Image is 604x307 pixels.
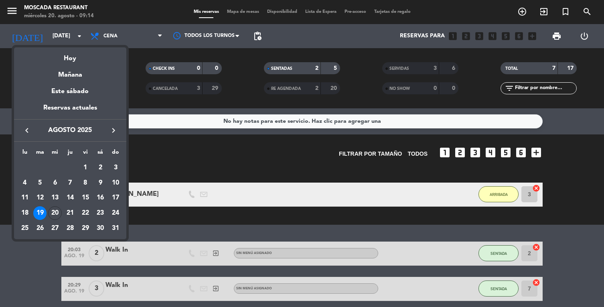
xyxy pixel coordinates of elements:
td: 13 de agosto de 2025 [47,191,63,206]
div: 26 [33,222,47,235]
td: 4 de agosto de 2025 [17,175,32,191]
div: 28 [63,222,77,235]
td: 31 de agosto de 2025 [108,221,123,236]
td: 2 de agosto de 2025 [93,160,108,175]
th: jueves [63,148,78,160]
div: 20 [48,206,62,220]
th: sábado [93,148,108,160]
td: 30 de agosto de 2025 [93,221,108,236]
div: 6 [48,176,62,190]
th: viernes [78,148,93,160]
div: 11 [18,191,32,205]
div: 10 [109,176,122,190]
div: 22 [79,206,92,220]
div: 30 [93,222,107,235]
th: domingo [108,148,123,160]
i: keyboard_arrow_left [22,126,32,135]
div: Este sábado [14,80,126,103]
div: 9 [93,176,107,190]
div: 24 [109,206,122,220]
td: 5 de agosto de 2025 [32,175,48,191]
div: 31 [109,222,122,235]
div: 1 [79,161,92,175]
div: 4 [18,176,32,190]
div: 8 [79,176,92,190]
i: keyboard_arrow_right [109,126,118,135]
div: Reservas actuales [14,103,126,119]
span: agosto 2025 [34,125,106,136]
td: 1 de agosto de 2025 [78,160,93,175]
td: 26 de agosto de 2025 [32,221,48,236]
td: 23 de agosto de 2025 [93,205,108,221]
td: 9 de agosto de 2025 [93,175,108,191]
div: 16 [93,191,107,205]
div: 25 [18,222,32,235]
th: lunes [17,148,32,160]
td: 10 de agosto de 2025 [108,175,123,191]
td: 14 de agosto de 2025 [63,191,78,206]
div: 27 [48,222,62,235]
td: 7 de agosto de 2025 [63,175,78,191]
div: 15 [79,191,92,205]
td: 17 de agosto de 2025 [108,191,123,206]
button: keyboard_arrow_right [106,125,121,136]
div: Mañana [14,64,126,80]
div: 23 [93,206,107,220]
div: 18 [18,206,32,220]
td: AGO. [17,160,78,175]
div: 14 [63,191,77,205]
div: 19 [33,206,47,220]
td: 19 de agosto de 2025 [32,205,48,221]
td: 8 de agosto de 2025 [78,175,93,191]
td: 6 de agosto de 2025 [47,175,63,191]
td: 16 de agosto de 2025 [93,191,108,206]
div: 5 [33,176,47,190]
td: 20 de agosto de 2025 [47,205,63,221]
div: 3 [109,161,122,175]
th: martes [32,148,48,160]
td: 22 de agosto de 2025 [78,205,93,221]
div: 12 [33,191,47,205]
div: 2 [93,161,107,175]
td: 24 de agosto de 2025 [108,205,123,221]
div: 17 [109,191,122,205]
div: 29 [79,222,92,235]
td: 21 de agosto de 2025 [63,205,78,221]
td: 25 de agosto de 2025 [17,221,32,236]
td: 18 de agosto de 2025 [17,205,32,221]
div: Hoy [14,47,126,64]
th: miércoles [47,148,63,160]
td: 3 de agosto de 2025 [108,160,123,175]
td: 11 de agosto de 2025 [17,191,32,206]
td: 15 de agosto de 2025 [78,191,93,206]
div: 7 [63,176,77,190]
td: 29 de agosto de 2025 [78,221,93,236]
td: 28 de agosto de 2025 [63,221,78,236]
td: 27 de agosto de 2025 [47,221,63,236]
button: keyboard_arrow_left [20,125,34,136]
div: 13 [48,191,62,205]
td: 12 de agosto de 2025 [32,191,48,206]
div: 21 [63,206,77,220]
